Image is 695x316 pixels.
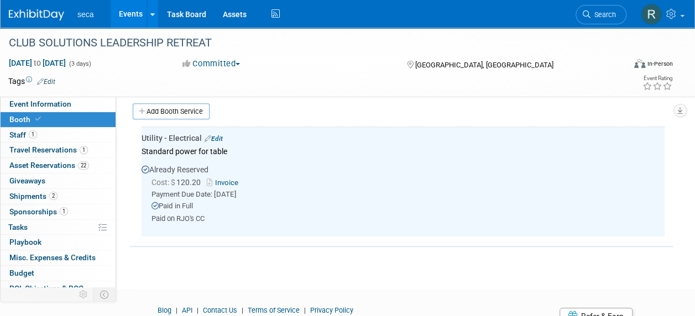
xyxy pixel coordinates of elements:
[142,133,665,144] div: Utility - Electrical
[576,57,673,74] div: Event Format
[1,281,116,296] a: ROI, Objectives & ROO
[173,306,180,314] span: |
[9,115,43,124] span: Booth
[591,10,616,19] span: Search
[5,33,616,53] div: CLUB SOLUTIONS LEADERSHIP RETREAT
[1,173,116,188] a: Giveaways
[1,128,116,143] a: Staff1
[151,178,176,187] span: Cost: $
[93,287,116,302] td: Toggle Event Tabs
[203,306,237,314] a: Contact Us
[576,5,626,24] a: Search
[647,60,673,68] div: In-Person
[207,178,243,187] a: Invoice
[80,146,88,154] span: 1
[78,161,89,170] span: 22
[1,189,116,204] a: Shipments2
[9,253,96,262] span: Misc. Expenses & Credits
[9,207,68,216] span: Sponsorships
[415,61,553,69] span: [GEOGRAPHIC_DATA], [GEOGRAPHIC_DATA]
[158,306,171,314] a: Blog
[151,189,665,200] div: Payment Due Date: [DATE]
[205,135,223,143] a: Edit
[37,78,55,86] a: Edit
[642,76,672,81] div: Event Rating
[9,9,64,20] img: ExhibitDay
[194,306,201,314] span: |
[142,159,665,233] div: Already Reserved
[1,250,116,265] a: Misc. Expenses & Credits
[9,130,37,139] span: Staff
[29,130,37,139] span: 1
[310,306,353,314] a: Privacy Policy
[1,220,116,235] a: Tasks
[1,143,116,157] a: Travel Reservations1
[9,145,88,154] span: Travel Reservations
[9,192,58,201] span: Shipments
[60,207,68,215] span: 1
[151,178,205,187] span: 120.20
[68,60,91,67] span: (3 days)
[9,268,34,277] span: Budget
[239,306,246,314] span: |
[641,4,662,25] img: Rachel Jordan
[1,235,116,250] a: Playbook
[1,97,116,112] a: Event Information
[1,204,116,219] a: Sponsorships1
[1,158,116,173] a: Asset Reservations22
[49,192,58,200] span: 2
[179,58,244,70] button: Committed
[1,266,116,281] a: Budget
[9,161,89,170] span: Asset Reservations
[133,103,210,119] a: Add Booth Service
[8,58,66,68] span: [DATE] [DATE]
[74,287,93,302] td: Personalize Event Tab Strip
[301,306,309,314] span: |
[35,116,41,122] i: Booth reservation complete
[1,112,116,127] a: Booth
[9,284,83,293] span: ROI, Objectives & ROO
[634,59,645,68] img: Format-Inperson.png
[9,176,45,185] span: Giveaways
[8,76,55,87] td: Tags
[151,201,665,212] div: Paid in Full
[151,214,665,224] div: Paid on RJO's CC
[77,10,94,19] span: seca
[248,306,300,314] a: Terms of Service
[142,144,665,159] div: Standard power for table
[32,59,43,67] span: to
[9,99,71,108] span: Event Information
[182,306,192,314] a: API
[8,223,28,231] span: Tasks
[9,238,41,246] span: Playbook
